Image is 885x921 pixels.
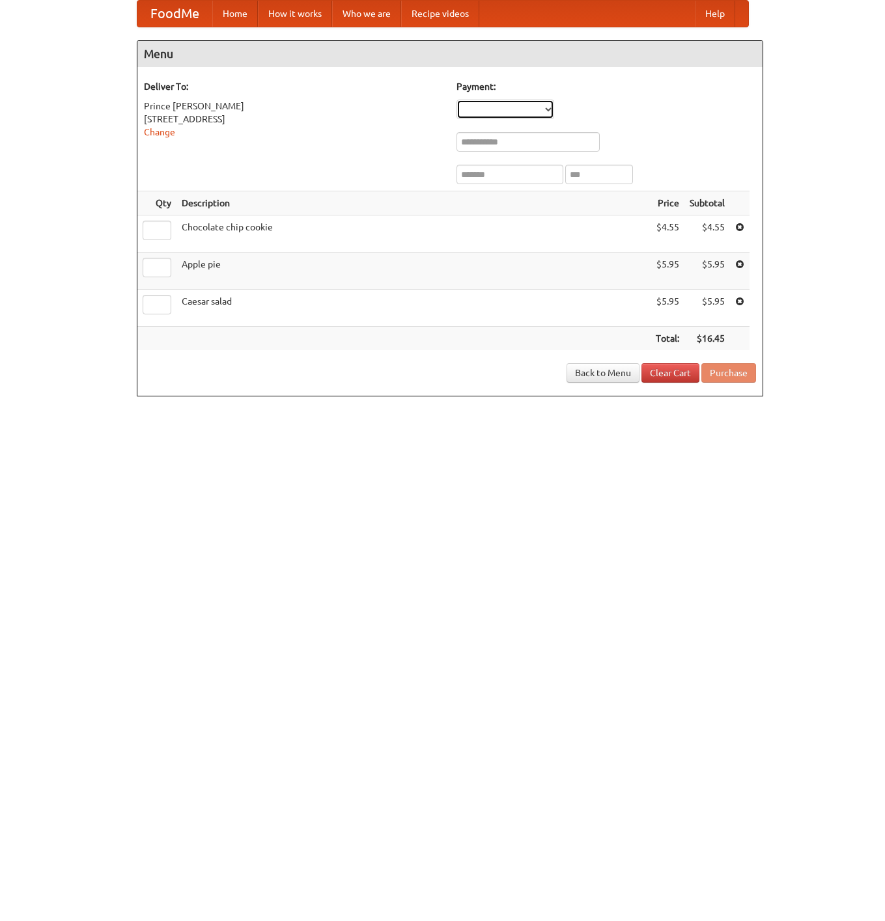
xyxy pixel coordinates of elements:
th: Description [176,191,651,215]
td: Apple pie [176,253,651,290]
div: Prince [PERSON_NAME] [144,100,443,113]
td: Chocolate chip cookie [176,215,651,253]
div: [STREET_ADDRESS] [144,113,443,126]
th: Price [651,191,684,215]
a: Home [212,1,258,27]
td: Caesar salad [176,290,651,327]
h5: Deliver To: [144,80,443,93]
td: $4.55 [684,215,730,253]
a: FoodMe [137,1,212,27]
th: Subtotal [684,191,730,215]
td: $5.95 [651,253,684,290]
h4: Menu [137,41,763,67]
td: $5.95 [651,290,684,327]
a: How it works [258,1,332,27]
a: Recipe videos [401,1,479,27]
td: $5.95 [684,253,730,290]
a: Clear Cart [641,363,699,383]
th: $16.45 [684,327,730,351]
button: Purchase [701,363,756,383]
td: $5.95 [684,290,730,327]
a: Change [144,127,175,137]
a: Back to Menu [567,363,639,383]
th: Qty [137,191,176,215]
a: Help [695,1,735,27]
h5: Payment: [457,80,756,93]
th: Total: [651,327,684,351]
td: $4.55 [651,215,684,253]
a: Who we are [332,1,401,27]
